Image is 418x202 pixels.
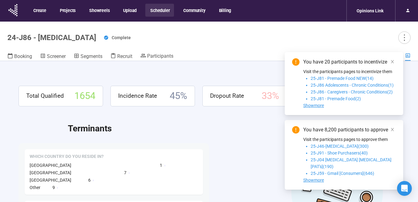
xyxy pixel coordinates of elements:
a: Booking [7,53,32,61]
span: Showmore [303,178,324,183]
button: more [398,31,411,44]
div: Opinions Link [353,5,387,17]
span: close [390,60,395,64]
span: 25-J86 - Caregivers - Chronic Conditions(2) [311,89,393,94]
span: 25-J59 - Gmail [Consumers](646) [311,171,374,176]
span: 25-J86 Adolescents - Chronic Conditions(1) [311,83,394,88]
span: Segments [81,53,102,59]
span: [GEOGRAPHIC_DATA] [30,178,71,183]
button: Billing [214,4,236,17]
span: [GEOGRAPHIC_DATA] [30,170,71,175]
span: Incidence Rate [118,91,157,101]
span: Showmore [303,103,324,108]
span: Screener [47,53,66,59]
span: exclamation-circle [292,58,300,66]
span: 45 % [170,89,187,104]
p: Visit the participants pages to incentivize them [303,68,396,75]
span: Recruit [117,53,132,59]
span: 7 [124,169,126,176]
div: You have 8,200 participants to approve [303,126,396,134]
span: Participants [147,53,173,59]
span: 1 [160,162,162,169]
div: Open Intercom Messenger [397,181,412,196]
span: 25-J91 - Shoe Purchasers(40) [311,150,368,155]
span: 25-J81 - Premade Food NEW(14) [311,76,374,81]
span: more [400,33,408,42]
a: Screener [40,53,66,61]
h2: Terminants [68,122,399,135]
button: Create [28,4,51,17]
span: 1654 [74,89,95,104]
span: Dropout Rate [210,91,244,101]
span: Booking [14,53,32,59]
span: 9 [52,184,55,191]
span: Which country do you reside in? [30,154,104,160]
p: Visit the participants pages to approve them [303,136,396,143]
div: You have 20 participants to incentivize [303,58,396,66]
span: 25-J04 [MEDICAL_DATA] [MEDICAL_DATA] [PAT's](190) [311,157,391,169]
button: Upload [118,4,141,17]
span: 25-J46-[MEDICAL_DATA](300) [311,144,369,149]
span: Complete [112,35,131,40]
span: [GEOGRAPHIC_DATA] [30,163,71,168]
span: close [390,127,395,132]
button: Projects [55,4,80,17]
span: 33 % [262,89,279,104]
h1: 24-J86 - [MEDICAL_DATA] [7,33,96,42]
span: Total Qualified [26,91,64,101]
a: Recruit [110,53,132,61]
span: exclamation-circle [292,126,300,134]
a: Participants [140,53,173,60]
a: Segments [74,53,102,61]
button: Showreels [84,4,114,17]
span: 25-J81 - Premade Food(2) [311,96,361,101]
button: Scheduler [145,4,174,17]
button: Community [178,4,209,17]
span: 6 [88,177,91,183]
span: Other [30,185,40,190]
